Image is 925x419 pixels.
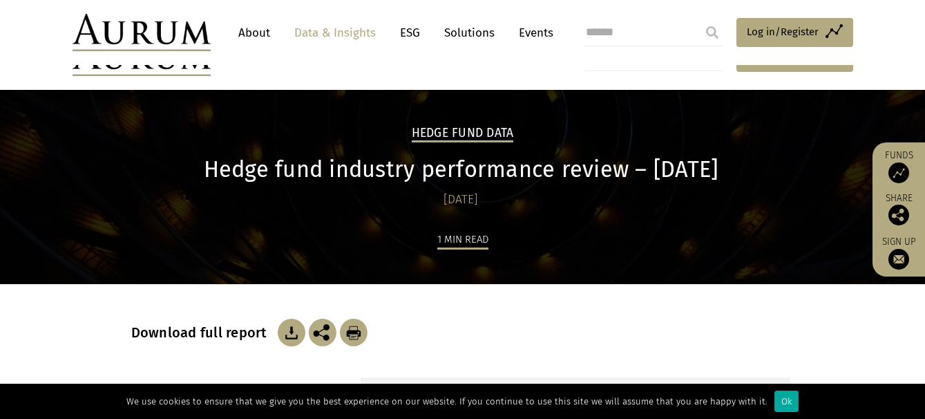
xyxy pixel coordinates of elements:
[437,231,488,250] div: 1 min read
[287,20,383,46] a: Data & Insights
[879,194,918,225] div: Share
[888,249,909,270] img: Sign up to our newsletter
[437,20,502,46] a: Solutions
[309,319,336,346] img: Share this post
[879,149,918,183] a: Funds
[131,156,791,183] h1: Hedge fund industry performance review – [DATE]
[888,205,909,225] img: Share this post
[412,126,514,142] h2: Hedge Fund Data
[888,162,909,183] img: Access Funds
[131,190,791,209] div: [DATE]
[278,319,305,346] img: Download Article
[698,19,726,46] input: Submit
[774,391,799,412] div: Ok
[879,236,918,270] a: Sign up
[512,20,553,46] a: Events
[231,20,277,46] a: About
[747,24,819,40] span: Log in/Register
[736,18,853,47] a: Log in/Register
[393,20,427,46] a: ESG
[131,324,274,341] h3: Download full report
[73,14,211,51] img: Aurum
[340,319,368,346] img: Download Article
